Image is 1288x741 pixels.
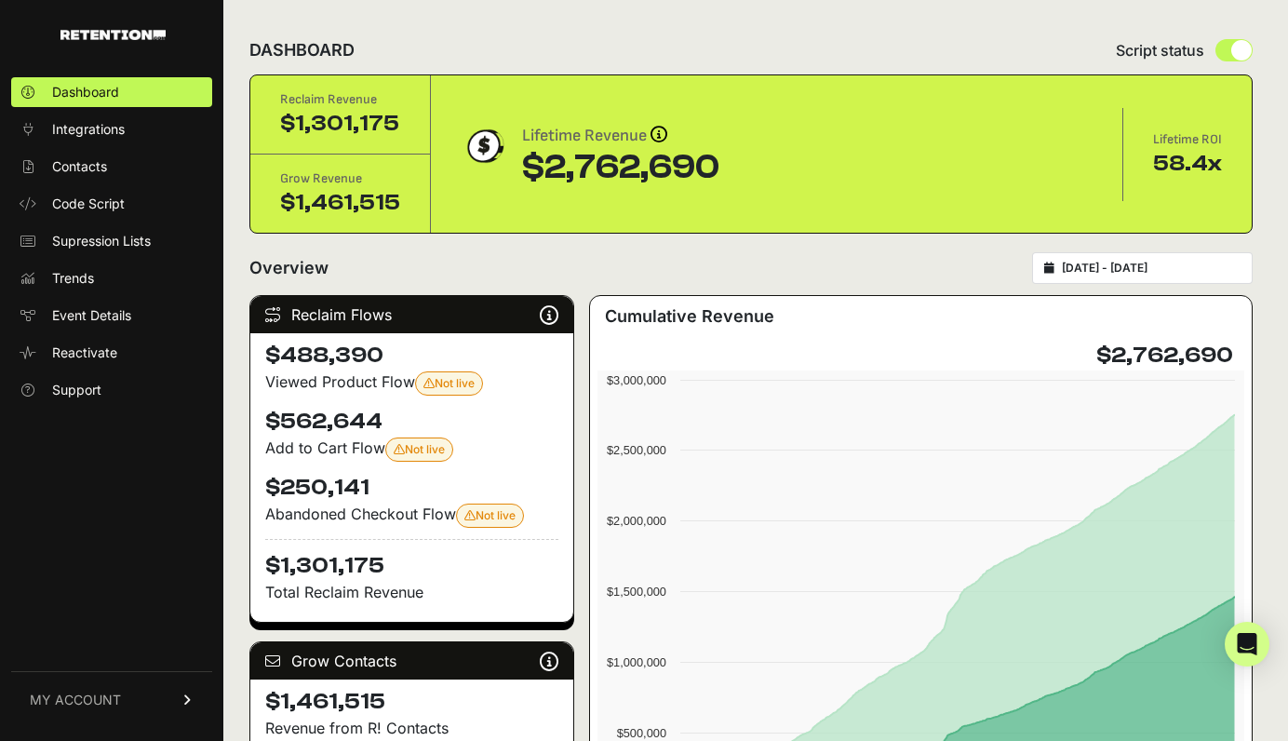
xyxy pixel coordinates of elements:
h4: $488,390 [265,341,558,370]
text: $2,500,000 [607,443,666,457]
text: $1,000,000 [607,655,666,669]
h2: Overview [249,255,329,281]
text: $500,000 [616,726,665,740]
div: $1,461,515 [280,188,400,218]
div: $2,762,690 [522,149,719,186]
span: Event Details [52,306,131,325]
img: dollar-coin-05c43ed7efb7bc0c12610022525b4bbbb207c7efeef5aecc26f025e68dcafac9.png [461,123,507,169]
span: Not live [464,508,516,522]
div: Viewed Product Flow [265,370,558,396]
a: Contacts [11,152,212,182]
h4: $1,461,515 [265,687,558,717]
div: Lifetime ROI [1153,130,1222,149]
span: Contacts [52,157,107,176]
div: Lifetime Revenue [522,123,719,149]
h4: $2,762,690 [1096,341,1233,370]
a: Event Details [11,301,212,330]
div: Grow Contacts [250,642,573,680]
h3: Cumulative Revenue [605,303,774,330]
a: MY ACCOUNT [11,671,212,728]
h4: $1,301,175 [265,539,558,581]
h2: DASHBOARD [249,37,355,63]
div: 58.4x [1153,149,1222,179]
h4: $250,141 [265,473,558,503]
span: Not live [394,442,445,456]
span: Reactivate [52,344,117,362]
span: Support [52,381,101,399]
a: Support [11,375,212,405]
div: Open Intercom Messenger [1225,622,1269,667]
a: Trends [11,263,212,293]
a: Supression Lists [11,226,212,256]
span: Not live [423,376,475,390]
text: $3,000,000 [607,373,666,387]
a: Integrations [11,115,212,144]
div: $1,301,175 [280,109,400,139]
text: $1,500,000 [607,585,666,599]
span: Trends [52,269,94,288]
h4: $562,644 [265,407,558,437]
p: Revenue from R! Contacts [265,717,558,739]
div: Reclaim Flows [250,296,573,333]
img: Retention.com [60,30,166,40]
span: Script status [1116,39,1204,61]
div: Abandoned Checkout Flow [265,503,558,528]
text: $2,000,000 [607,514,666,528]
span: MY ACCOUNT [30,691,121,709]
span: Code Script [52,195,125,213]
span: Integrations [52,120,125,139]
a: Code Script [11,189,212,219]
div: Add to Cart Flow [265,437,558,462]
a: Reactivate [11,338,212,368]
div: Reclaim Revenue [280,90,400,109]
span: Supression Lists [52,232,151,250]
p: Total Reclaim Revenue [265,581,558,603]
div: Grow Revenue [280,169,400,188]
span: Dashboard [52,83,119,101]
a: Dashboard [11,77,212,107]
